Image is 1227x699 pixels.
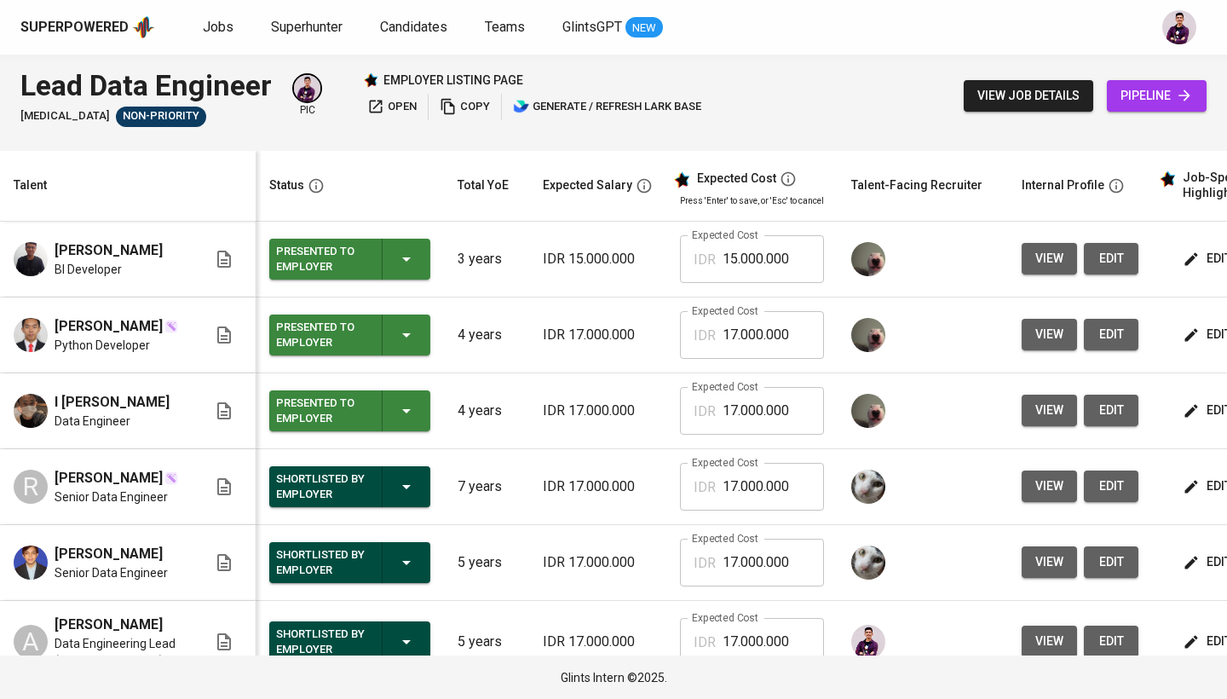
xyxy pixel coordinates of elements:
[458,477,516,497] p: 7 years
[977,85,1080,107] span: view job details
[851,242,885,276] img: aji.muda@glints.com
[14,546,48,580] img: Arinan Najah Putra
[562,19,622,35] span: GlintsGPT
[1159,170,1176,188] img: glints_star.svg
[14,470,48,504] div: R
[276,392,368,430] div: Presented to Employer
[694,326,716,346] p: IDR
[276,544,368,581] div: Shortlisted by Employer
[367,97,417,117] span: open
[20,18,129,38] div: Superpowered
[269,239,430,280] button: Presented to Employer
[1084,243,1138,274] button: edit
[543,632,653,652] p: IDR 17.000.000
[1084,546,1138,578] a: edit
[1035,324,1063,345] span: view
[55,261,122,278] span: BI Developer
[543,325,653,345] p: IDR 17.000.000
[380,19,447,35] span: Candidates
[55,468,163,488] span: [PERSON_NAME]
[1097,476,1125,497] span: edit
[694,633,716,653] p: IDR
[1022,243,1077,274] button: view
[55,615,163,635] span: [PERSON_NAME]
[1162,10,1196,44] img: erwin@glints.com
[55,544,163,564] span: [PERSON_NAME]
[1035,400,1063,421] span: view
[164,471,178,485] img: magic_wand.svg
[1022,471,1077,502] button: view
[1035,552,1063,573] span: view
[20,108,109,124] span: [MEDICAL_DATA]
[116,108,206,124] span: Non-Priority
[697,171,776,187] div: Expected Cost
[1107,80,1207,112] a: pipeline
[269,542,430,583] button: Shortlisted by Employer
[1120,85,1193,107] span: pipeline
[440,97,490,117] span: copy
[1084,471,1138,502] button: edit
[458,325,516,345] p: 4 years
[14,175,47,196] div: Talent
[513,98,530,115] img: lark
[276,240,368,278] div: Presented to Employer
[543,552,653,573] p: IDR 17.000.000
[269,390,430,431] button: Presented to Employer
[14,394,48,428] img: I PUTU KRISNA
[485,19,525,35] span: Teams
[673,171,690,188] img: glints_star.svg
[55,337,150,354] span: Python Developer
[55,413,130,430] span: Data Engineer
[20,14,155,40] a: Superpoweredapp logo
[380,17,451,38] a: Candidates
[458,552,516,573] p: 5 years
[694,401,716,422] p: IDR
[851,546,885,580] img: tharisa.rizky@glints.com
[269,621,430,662] button: Shortlisted by Employer
[132,14,155,40] img: app logo
[1022,319,1077,350] button: view
[383,72,523,89] p: employer listing page
[1022,395,1077,426] button: view
[1035,248,1063,269] span: view
[363,94,421,120] button: open
[1097,631,1125,652] span: edit
[276,468,368,505] div: Shortlisted by Employer
[543,477,653,497] p: IDR 17.000.000
[458,632,516,652] p: 5 years
[851,394,885,428] img: aji.muda@glints.com
[55,392,170,413] span: I [PERSON_NAME]
[851,175,982,196] div: Talent-Facing Recruiter
[458,249,516,269] p: 3 years
[1097,248,1125,269] span: edit
[271,19,343,35] span: Superhunter
[680,194,824,207] p: Press 'Enter' to save, or 'Esc' to cancel
[203,19,233,35] span: Jobs
[269,175,304,196] div: Status
[694,477,716,498] p: IDR
[55,635,187,669] span: Data Engineering Lead (AI & Data Platform)
[203,17,237,38] a: Jobs
[1084,319,1138,350] button: edit
[562,17,663,38] a: GlintsGPT NEW
[1035,476,1063,497] span: view
[625,20,663,37] span: NEW
[694,553,716,574] p: IDR
[485,17,528,38] a: Teams
[292,73,322,118] div: pic
[1022,175,1104,196] div: Internal Profile
[14,318,48,352] img: Nurdin Nurdin
[851,625,885,659] img: erwin@glints.com
[1097,324,1125,345] span: edit
[1097,400,1125,421] span: edit
[851,318,885,352] img: aji.muda@glints.com
[1084,626,1138,657] a: edit
[55,564,168,581] span: Senior Data Engineer
[1022,626,1077,657] button: view
[14,625,48,659] div: A
[694,250,716,270] p: IDR
[55,316,163,337] span: [PERSON_NAME]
